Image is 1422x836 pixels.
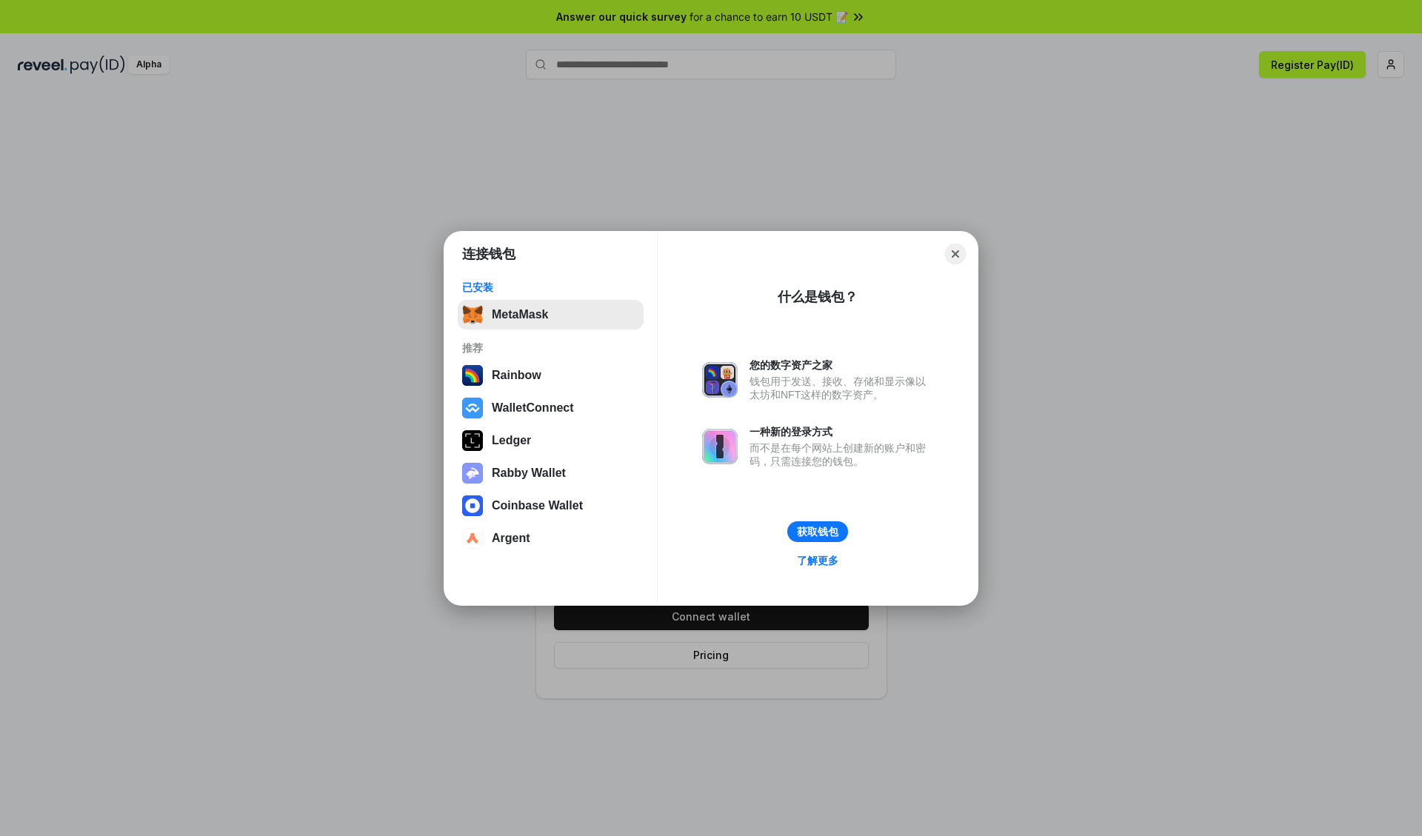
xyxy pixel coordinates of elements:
[462,245,515,263] h1: 连接钱包
[492,532,530,545] div: Argent
[458,458,644,488] button: Rabby Wallet
[458,426,644,455] button: Ledger
[458,300,644,330] button: MetaMask
[462,281,639,294] div: 已安装
[492,369,541,382] div: Rainbow
[750,441,933,468] div: 而不是在每个网站上创建新的账户和密码，只需连接您的钱包。
[492,499,583,512] div: Coinbase Wallet
[462,495,483,516] img: svg+xml,%3Csvg%20width%3D%2228%22%20height%3D%2228%22%20viewBox%3D%220%200%2028%2028%22%20fill%3D...
[787,521,848,542] button: 获取钱包
[797,554,838,567] div: 了解更多
[702,429,738,464] img: svg+xml,%3Csvg%20xmlns%3D%22http%3A%2F%2Fwww.w3.org%2F2000%2Fsvg%22%20fill%3D%22none%22%20viewBox...
[492,401,574,415] div: WalletConnect
[462,341,639,355] div: 推荐
[458,491,644,521] button: Coinbase Wallet
[462,304,483,325] img: svg+xml,%3Csvg%20fill%3D%22none%22%20height%3D%2233%22%20viewBox%3D%220%200%2035%2033%22%20width%...
[462,365,483,386] img: svg+xml,%3Csvg%20width%3D%22120%22%20height%3D%22120%22%20viewBox%3D%220%200%20120%20120%22%20fil...
[462,430,483,451] img: svg+xml,%3Csvg%20xmlns%3D%22http%3A%2F%2Fwww.w3.org%2F2000%2Fsvg%22%20width%3D%2228%22%20height%3...
[458,393,644,423] button: WalletConnect
[458,361,644,390] button: Rainbow
[750,358,933,372] div: 您的数字资产之家
[458,524,644,553] button: Argent
[788,551,847,570] a: 了解更多
[462,398,483,418] img: svg+xml,%3Csvg%20width%3D%2228%22%20height%3D%2228%22%20viewBox%3D%220%200%2028%2028%22%20fill%3D...
[750,375,933,401] div: 钱包用于发送、接收、存储和显示像以太坊和NFT这样的数字资产。
[492,467,566,480] div: Rabby Wallet
[462,528,483,549] img: svg+xml,%3Csvg%20width%3D%2228%22%20height%3D%2228%22%20viewBox%3D%220%200%2028%2028%22%20fill%3D...
[492,308,548,321] div: MetaMask
[945,244,966,264] button: Close
[778,288,858,306] div: 什么是钱包？
[462,463,483,484] img: svg+xml,%3Csvg%20xmlns%3D%22http%3A%2F%2Fwww.w3.org%2F2000%2Fsvg%22%20fill%3D%22none%22%20viewBox...
[750,425,933,438] div: 一种新的登录方式
[702,362,738,398] img: svg+xml,%3Csvg%20xmlns%3D%22http%3A%2F%2Fwww.w3.org%2F2000%2Fsvg%22%20fill%3D%22none%22%20viewBox...
[492,434,531,447] div: Ledger
[797,525,838,538] div: 获取钱包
